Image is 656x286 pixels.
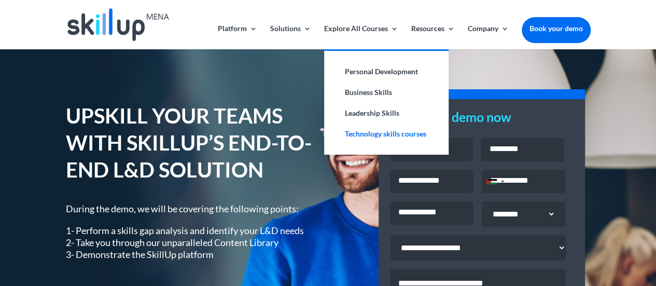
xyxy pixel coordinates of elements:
[324,25,398,49] a: Explore All Courses
[334,103,438,124] a: Leadership Skills
[66,102,314,188] h1: UPSKILL YOUR TEAMS WITH SKILLUP’S END-TO-END L&D SOLUTION
[482,170,507,193] div: Selected country
[522,17,591,40] a: Book your demo
[334,82,438,103] a: Business Skills
[390,111,574,129] h3: Book your demo now
[334,61,438,82] a: Personal Development
[66,203,314,261] div: During the demo, we will be covering the following points:
[411,25,455,49] a: Resources
[468,25,509,49] a: Company
[67,8,169,41] img: Skillup Mena
[483,174,656,286] iframe: Chat Widget
[270,25,311,49] a: Solutions
[66,225,314,261] p: 1- Perform a skills gap analysis and identify your L&D needs 2- Take you through our unparalleled...
[218,25,257,49] a: Platform
[334,124,438,144] a: Technology skills courses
